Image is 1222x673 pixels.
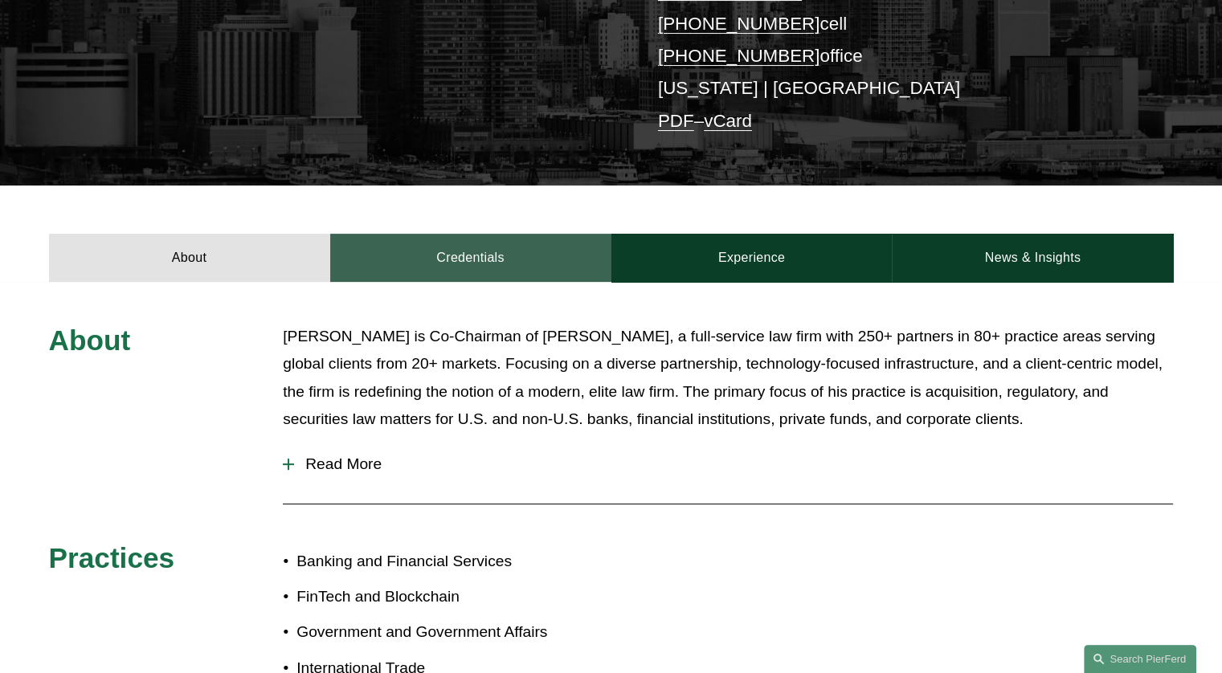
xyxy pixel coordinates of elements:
[704,111,752,131] a: vCard
[49,542,175,573] span: Practices
[296,548,611,576] p: Banking and Financial Services
[658,111,694,131] a: PDF
[658,14,820,34] a: [PHONE_NUMBER]
[283,323,1173,434] p: [PERSON_NAME] is Co-Chairman of [PERSON_NAME], a full-service law firm with 250+ partners in 80+ ...
[49,234,330,282] a: About
[330,234,611,282] a: Credentials
[294,455,1173,473] span: Read More
[283,443,1173,485] button: Read More
[296,618,611,646] p: Government and Government Affairs
[611,234,893,282] a: Experience
[1084,645,1196,673] a: Search this site
[658,46,820,66] a: [PHONE_NUMBER]
[49,324,131,356] span: About
[296,583,611,611] p: FinTech and Blockchain
[892,234,1173,282] a: News & Insights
